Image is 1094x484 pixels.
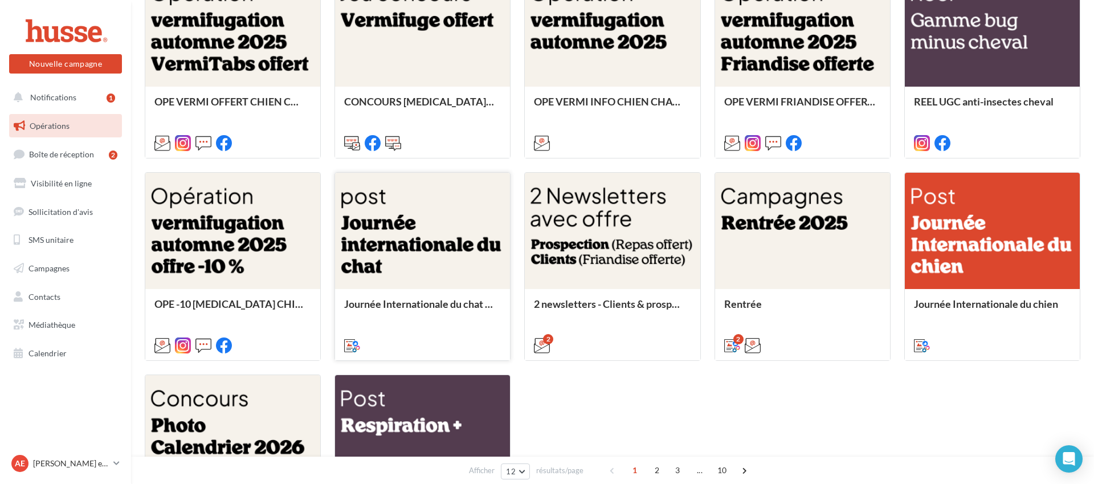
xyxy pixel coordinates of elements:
span: SMS unitaire [28,235,74,245]
div: 2 [543,334,553,344]
span: Campagnes [28,263,70,273]
div: Rentrée [724,298,881,321]
a: Ae [PERSON_NAME] et [PERSON_NAME] [9,453,122,474]
span: 10 [713,461,732,479]
a: Visibilité en ligne [7,172,124,196]
span: Afficher [469,465,495,476]
span: ... [691,461,709,479]
div: 1 [107,93,115,103]
button: 12 [501,463,530,479]
span: Notifications [30,92,76,102]
a: Campagnes [7,257,124,280]
a: SMS unitaire [7,228,124,252]
div: 2 [109,151,117,160]
span: 2 [648,461,666,479]
a: Médiathèque [7,313,124,337]
a: Sollicitation d'avis [7,200,124,224]
button: Notifications 1 [7,86,120,109]
div: 2 [733,334,744,344]
a: Boîte de réception2 [7,142,124,166]
button: Nouvelle campagne [9,54,122,74]
span: Ae [15,458,25,469]
span: Calendrier [28,348,67,358]
span: 1 [626,461,644,479]
span: Boîte de réception [29,149,94,159]
span: Sollicitation d'avis [28,206,93,216]
div: OPE -10 [MEDICAL_DATA] CHIEN CHAT AUTOMNE [154,298,311,321]
div: Journée Internationale du chat roux [344,298,501,321]
span: Contacts [28,292,60,302]
span: 12 [506,467,516,476]
div: CONCOURS [MEDICAL_DATA] OFFERT AUTOMNE 2025 [344,96,501,119]
span: Médiathèque [28,320,75,330]
span: Opérations [30,121,70,131]
div: OPE VERMI INFO CHIEN CHAT AUTOMNE [534,96,691,119]
div: REEL UGC anti-insectes cheval [914,96,1071,119]
a: Opérations [7,114,124,138]
p: [PERSON_NAME] et [PERSON_NAME] [33,458,109,469]
div: Open Intercom Messenger [1055,445,1083,473]
div: OPE VERMI FRIANDISE OFFERTE CHIEN CHAT AUTOMNE [724,96,881,119]
span: 3 [668,461,687,479]
a: Contacts [7,285,124,309]
a: Calendrier [7,341,124,365]
span: Visibilité en ligne [31,178,92,188]
div: OPE VERMI OFFERT CHIEN CHAT AUTOMNE [154,96,311,119]
div: 2 newsletters - Clients & prospects [534,298,691,321]
span: résultats/page [536,465,583,476]
div: Journée Internationale du chien [914,298,1071,321]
